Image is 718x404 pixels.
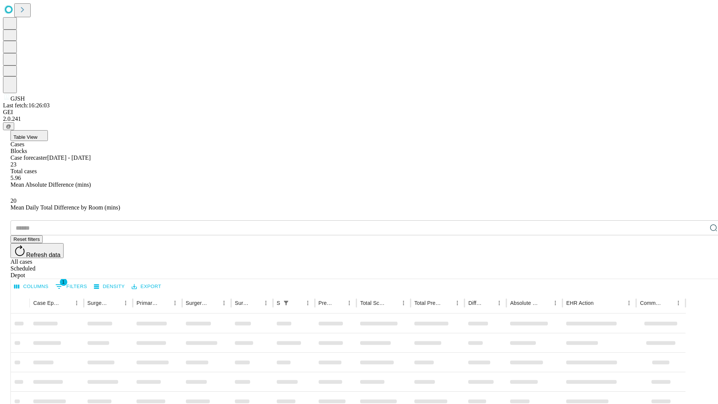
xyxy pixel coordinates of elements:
button: Sort [334,298,344,308]
button: Menu [344,298,355,308]
button: Sort [61,298,71,308]
button: Sort [540,298,550,308]
button: Export [130,281,163,293]
div: Predicted In Room Duration [319,300,333,306]
span: Case forecaster [10,154,47,161]
div: Absolute Difference [510,300,539,306]
button: Menu [624,298,634,308]
span: GJSH [10,95,25,102]
span: 5.96 [10,175,21,181]
span: Refresh data [26,252,61,258]
div: EHR Action [566,300,593,306]
button: Menu [170,298,180,308]
button: Sort [292,298,303,308]
div: Surgery Date [235,300,249,306]
button: @ [3,122,14,130]
div: Scheduled In Room Duration [277,300,280,306]
div: Total Predicted Duration [414,300,441,306]
button: Sort [484,298,494,308]
span: [DATE] - [DATE] [47,154,90,161]
button: Sort [110,298,120,308]
button: Reset filters [10,235,43,243]
div: GEI [3,109,715,116]
button: Show filters [281,298,291,308]
button: Refresh data [10,243,64,258]
div: 2.0.241 [3,116,715,122]
span: @ [6,123,11,129]
div: Case Epic Id [33,300,60,306]
div: Surgery Name [186,300,208,306]
button: Menu [261,298,271,308]
button: Sort [250,298,261,308]
button: Sort [442,298,452,308]
button: Menu [452,298,463,308]
div: Comments [640,300,662,306]
span: Mean Absolute Difference (mins) [10,181,91,188]
button: Menu [219,298,229,308]
button: Table View [10,130,48,141]
span: Table View [13,134,37,140]
button: Density [92,281,127,293]
button: Menu [550,298,561,308]
div: 1 active filter [281,298,291,308]
button: Menu [494,298,504,308]
div: Primary Service [136,300,158,306]
button: Menu [673,298,684,308]
button: Sort [594,298,605,308]
button: Menu [398,298,409,308]
span: 23 [10,161,16,168]
div: Surgeon Name [88,300,109,306]
button: Sort [388,298,398,308]
button: Menu [71,298,82,308]
button: Menu [303,298,313,308]
span: 20 [10,198,16,204]
button: Sort [663,298,673,308]
button: Sort [208,298,219,308]
button: Menu [120,298,131,308]
div: Difference [468,300,483,306]
button: Show filters [53,281,89,293]
span: Last fetch: 16:26:03 [3,102,50,108]
span: 1 [60,278,67,286]
span: Reset filters [13,236,40,242]
span: Total cases [10,168,37,174]
button: Sort [159,298,170,308]
button: Select columns [12,281,50,293]
div: Total Scheduled Duration [360,300,387,306]
span: Mean Daily Total Difference by Room (mins) [10,204,120,211]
